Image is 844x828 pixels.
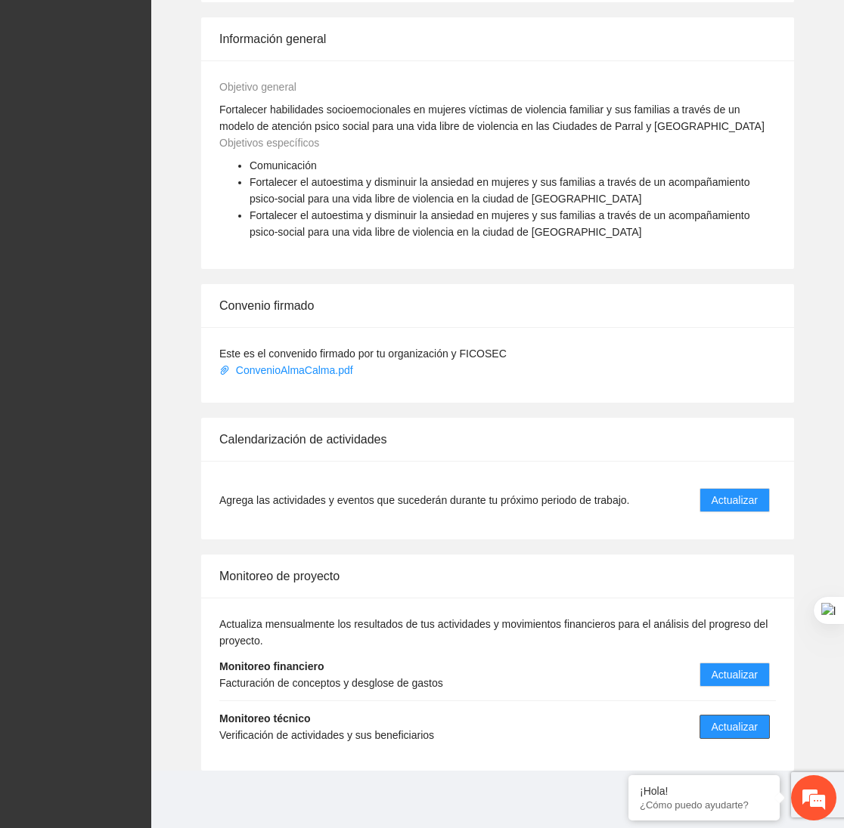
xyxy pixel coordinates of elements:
[640,785,768,797] div: ¡Hola!
[219,418,776,461] div: Calendarización de actividades
[219,284,776,327] div: Convenio firmado
[712,492,758,508] span: Actualizar
[219,660,324,672] strong: Monitoreo financiero
[700,488,770,512] button: Actualizar
[219,17,776,60] div: Información general
[250,176,749,205] span: Fortalecer el autoestima y disminuir la ansiedad en mujeres y sus familias a través de un acompañ...
[219,348,507,360] span: Este es el convenido firmado por tu organización y FICOSEC
[219,712,311,724] strong: Monitoreo técnico
[700,715,770,739] button: Actualizar
[712,718,758,735] span: Actualizar
[219,729,434,741] span: Verificación de actividades y sus beneficiarios
[219,103,765,132] span: Fortalecer habilidades socioemocionales en mujeres víctimas de violencia familiar y sus familias ...
[700,663,770,687] button: Actualizar
[219,81,296,93] span: Objetivo general
[219,618,768,647] span: Actualiza mensualmente los resultados de tus actividades y movimientos financieros para el anális...
[712,666,758,683] span: Actualizar
[250,209,749,238] span: Fortalecer el autoestima y disminuir la ansiedad en mujeres y sus familias a través de un acompañ...
[640,799,768,811] p: ¿Cómo puedo ayudarte?
[219,364,356,376] a: ConvenioAlmaCalma.pdf
[219,555,776,598] div: Monitoreo de proyecto
[250,159,317,171] span: Comunicación
[219,365,230,375] span: paper-clip
[219,677,443,689] span: Facturación de conceptos y desglose de gastos
[219,492,629,508] span: Agrega las actividades y eventos que sucederán durante tu próximo periodo de trabajo.
[219,137,319,149] span: Objetivos específicos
